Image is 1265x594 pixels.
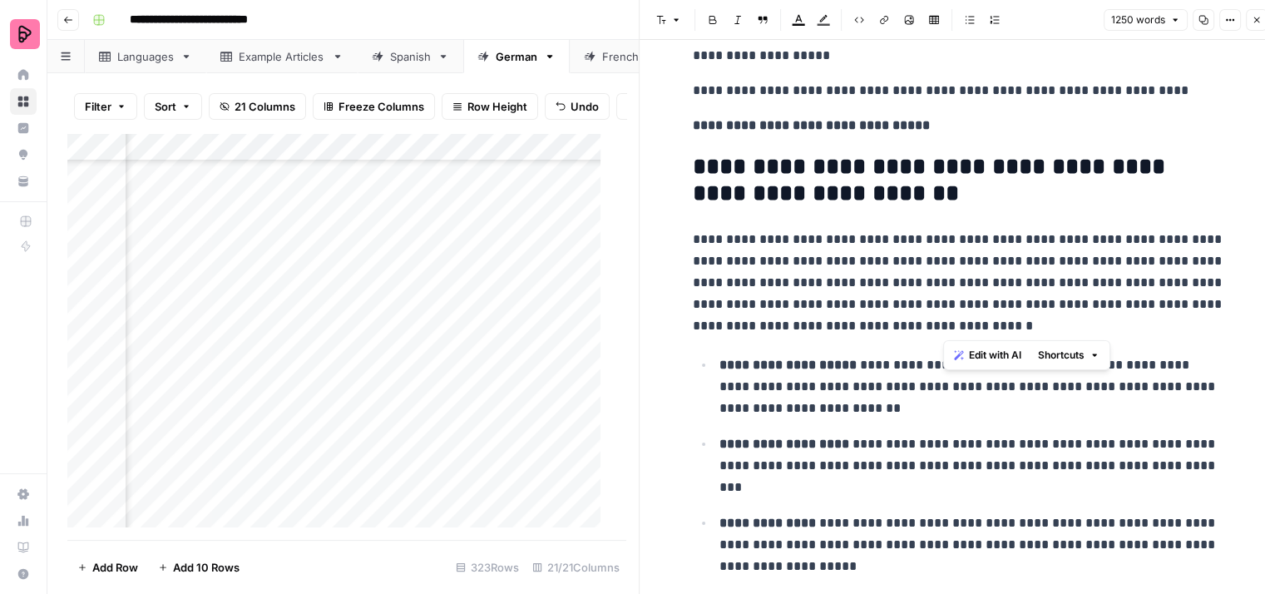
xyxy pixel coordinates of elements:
a: Browse [10,88,37,115]
a: Learning Hub [10,534,37,561]
button: Add Row [67,554,148,581]
a: Usage [10,507,37,534]
a: Insights [10,115,37,141]
span: Add Row [92,559,138,576]
button: 1250 words [1104,9,1188,31]
a: Example Articles [206,40,358,73]
span: Undo [571,98,599,115]
button: Add 10 Rows [148,554,250,581]
span: Filter [85,98,111,115]
button: Help + Support [10,561,37,587]
div: 323 Rows [449,554,526,581]
span: Add 10 Rows [173,559,240,576]
a: Languages [85,40,206,73]
span: Row Height [467,98,527,115]
div: 21/21 Columns [526,554,626,581]
span: Shortcuts [1038,348,1085,363]
span: 21 Columns [235,98,295,115]
button: Row Height [442,93,538,120]
button: Undo [545,93,610,120]
span: Edit with AI [969,348,1021,363]
button: Freeze Columns [313,93,435,120]
div: Example Articles [239,48,325,65]
span: Sort [155,98,176,115]
a: Home [10,62,37,88]
div: Languages [117,48,174,65]
img: Preply Logo [10,19,40,49]
div: French [602,48,640,65]
button: Filter [74,93,137,120]
a: German [463,40,570,73]
div: German [496,48,537,65]
a: French [570,40,672,73]
a: Your Data [10,168,37,195]
button: 21 Columns [209,93,306,120]
span: 1250 words [1111,12,1165,27]
a: Spanish [358,40,463,73]
a: Settings [10,481,37,507]
button: Sort [144,93,202,120]
button: Workspace: Preply [10,13,37,55]
button: Shortcuts [1031,344,1106,366]
button: Edit with AI [947,344,1028,366]
div: Spanish [390,48,431,65]
a: Opportunities [10,141,37,168]
span: Freeze Columns [338,98,424,115]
